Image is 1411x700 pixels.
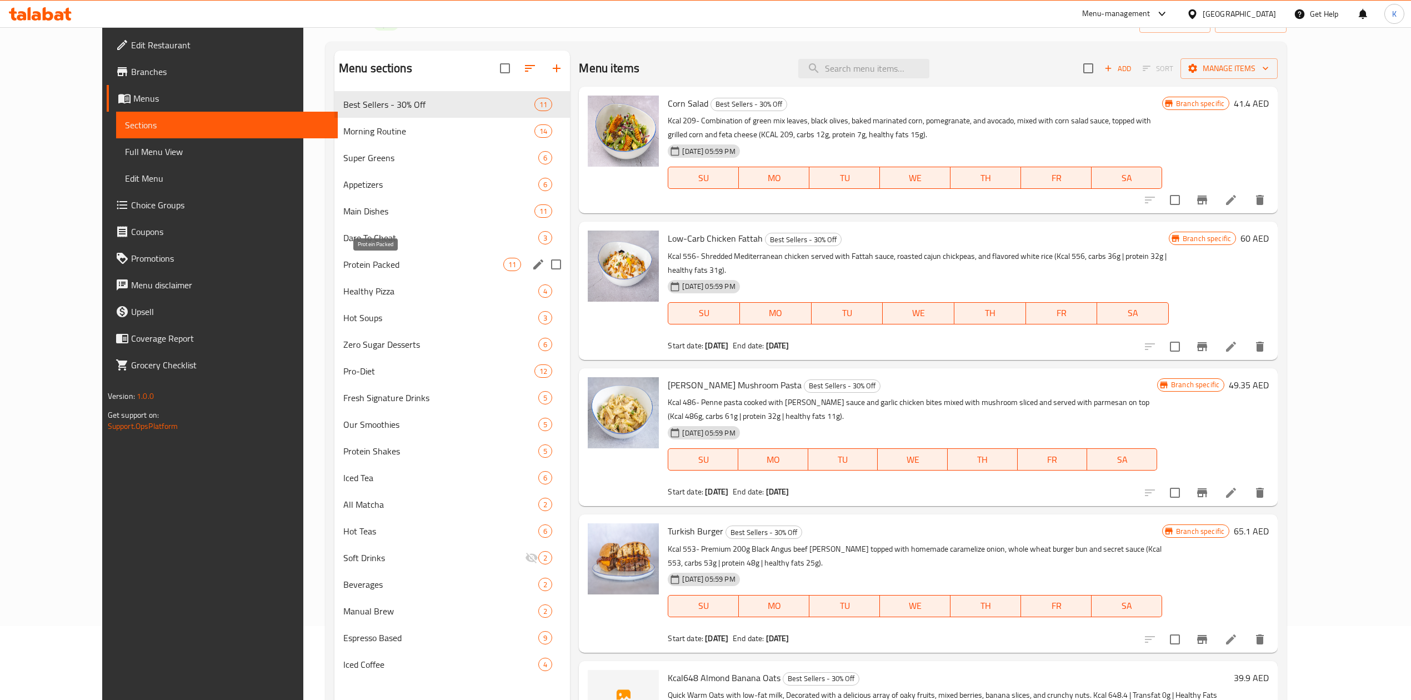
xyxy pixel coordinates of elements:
[1178,233,1235,244] span: Branch specific
[668,302,740,324] button: SU
[1092,167,1162,189] button: SA
[538,578,552,591] div: items
[678,574,739,584] span: [DATE] 05:59 PM
[1189,62,1269,76] span: Manage items
[538,151,552,164] div: items
[538,311,552,324] div: items
[504,259,521,270] span: 11
[766,631,789,646] b: [DATE]
[334,91,571,118] div: Best Sellers - 30% Off11
[535,126,552,137] span: 14
[107,218,338,245] a: Coupons
[116,112,338,138] a: Sections
[343,631,538,644] div: Espresso Based
[538,444,552,458] div: items
[343,551,525,564] div: Soft Drinks
[1097,302,1169,324] button: SA
[343,524,538,538] div: Hot Teas
[1087,448,1157,471] button: SA
[808,448,878,471] button: TU
[668,95,708,112] span: Corn Salad
[543,55,570,82] button: Add section
[588,523,659,594] img: Turkish Burger
[588,96,659,167] img: Corn Salad
[812,302,883,324] button: TU
[539,233,552,243] span: 3
[538,284,552,298] div: items
[343,578,538,591] span: Beverages
[783,672,859,685] span: Best Sellers - 30% Off
[539,286,552,297] span: 4
[343,338,538,351] div: Zero Sugar Desserts
[334,144,571,171] div: Super Greens6
[1025,170,1087,186] span: FR
[334,624,571,651] div: Espresso Based9
[334,278,571,304] div: Healthy Pizza4
[1092,452,1153,468] span: SA
[1224,193,1238,207] a: Edit menu item
[131,358,329,372] span: Grocery Checklist
[882,452,943,468] span: WE
[334,87,571,682] nav: Menu sections
[131,332,329,345] span: Coverage Report
[668,249,1169,277] p: Kcal 556- Shredded Mediterranean chicken served with Fattah sauce, roasted cajun chickpeas, and f...
[538,471,552,484] div: items
[539,446,552,457] span: 5
[1247,187,1273,213] button: delete
[131,225,329,238] span: Coupons
[334,651,571,678] div: Iced Coffee4
[588,231,659,302] img: Low-Carb Chicken Fattah
[743,452,804,468] span: MO
[738,448,808,471] button: MO
[1096,598,1158,614] span: SA
[539,499,552,510] span: 2
[343,178,538,191] span: Appetizers
[131,252,329,265] span: Promotions
[588,377,659,448] img: Alfredo Mushroom Pasta
[1022,452,1083,468] span: FR
[343,498,538,511] span: All Matcha
[539,313,552,323] span: 3
[711,98,787,111] span: Best Sellers - 30% Off
[343,98,534,111] div: Best Sellers - 30% Off
[668,631,703,646] span: Start date:
[1030,305,1093,321] span: FR
[959,305,1022,321] span: TH
[503,258,521,271] div: items
[343,364,534,378] div: Pro-Diet
[131,65,329,78] span: Branches
[339,60,412,77] h2: Menu sections
[343,231,538,244] div: Dare To Cheat
[131,38,329,52] span: Edit Restaurant
[334,598,571,624] div: Manual Brew2
[539,153,552,163] span: 6
[952,452,1013,468] span: TH
[343,604,538,618] div: Manual Brew
[534,364,552,378] div: items
[733,338,764,353] span: End date:
[948,448,1018,471] button: TH
[1224,16,1278,29] span: export
[954,302,1026,324] button: TH
[334,304,571,331] div: Hot Soups3
[538,231,552,244] div: items
[125,118,329,132] span: Sections
[733,631,764,646] span: End date:
[538,498,552,511] div: items
[517,55,543,82] span: Sort sections
[705,631,728,646] b: [DATE]
[107,192,338,218] a: Choice Groups
[668,338,703,353] span: Start date:
[878,448,948,471] button: WE
[343,471,538,484] div: Iced Tea
[668,396,1157,423] p: Kcal 486- Penne pasta cooked with [PERSON_NAME] sauce and garlic chicken bites mixed with mushroo...
[539,606,552,617] span: 2
[493,57,517,80] span: Select all sections
[668,542,1162,570] p: Kcal 553- Premium 200g Black Angus beef [PERSON_NAME] topped with homemade caramelize onion, whol...
[765,233,842,246] div: Best Sellers - 30% Off
[1148,16,1202,29] span: import
[1224,486,1238,499] a: Edit menu item
[726,526,802,539] span: Best Sellers - 30% Off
